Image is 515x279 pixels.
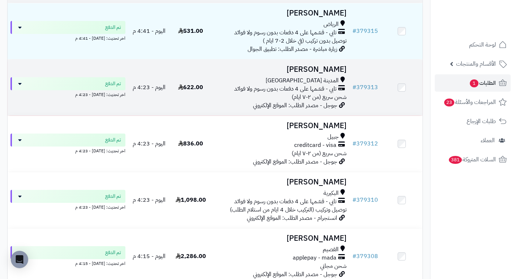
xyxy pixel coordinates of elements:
div: اخر تحديث: [DATE] - 4:23 م [10,203,125,210]
a: طلبات الإرجاع [435,113,511,130]
span: شحن سريع (من ٢-٧ ايام) [292,93,347,101]
span: تم الدفع [105,249,121,256]
a: لوحة التحكم [435,36,511,53]
div: اخر تحديث: [DATE] - 4:23 م [10,147,125,154]
span: اليوم - 4:23 م [133,196,166,204]
span: 381 [449,156,462,164]
span: شحن مجاني [320,262,347,270]
div: Open Intercom Messenger [11,251,28,268]
span: 1 [470,79,478,87]
span: 23 [444,99,454,106]
span: اليوم - 4:23 م [133,139,166,148]
span: 531.00 [178,27,203,35]
span: توصيل وتركيب (التركيب خلال 4 ايام من استلام الطلب) [230,205,347,214]
span: الرياض [323,20,339,29]
h3: [PERSON_NAME] [214,9,347,17]
span: اليوم - 4:15 م [133,252,166,261]
a: #379310 [352,196,378,204]
span: المراجعات والأسئلة [443,97,496,107]
img: logo-2.png [466,19,508,35]
span: الأقسام والمنتجات [456,59,496,69]
span: القصيم [323,245,339,254]
a: السلات المتروكة381 [435,151,511,168]
a: #379315 [352,27,378,35]
span: 1,098.00 [176,196,206,204]
span: 622.00 [178,83,203,92]
span: # [352,139,356,148]
span: انستجرام - مصدر الطلب: الموقع الإلكتروني [247,214,337,222]
h3: [PERSON_NAME] [214,234,347,243]
span: توصيل بدون تركيب (في خلال 2-7 ايام ) [263,36,347,45]
div: اخر تحديث: [DATE] - 4:41 م [10,34,125,42]
a: #379308 [352,252,378,261]
div: اخر تحديث: [DATE] - 4:23 م [10,90,125,98]
span: تم الدفع [105,193,121,200]
span: applepay - mada [293,254,336,262]
span: جوجل - مصدر الطلب: الموقع الإلكتروني [253,101,337,110]
span: شحن سريع (من ٢-٧ ايام) [292,149,347,158]
div: اخر تحديث: [DATE] - 4:15 م [10,259,125,267]
span: طلبات الإرجاع [467,116,496,126]
span: العملاء [481,135,495,145]
span: تابي - قسّمها على 4 دفعات بدون رسوم ولا فوائد [234,85,336,93]
h3: [PERSON_NAME] [214,178,347,186]
a: المراجعات والأسئلة23 [435,93,511,111]
span: # [352,27,356,35]
span: 836.00 [178,139,203,148]
span: جبيل [327,133,339,141]
span: تابي - قسّمها على 4 دفعات بدون رسوم ولا فوائد [234,29,336,37]
span: 2,286.00 [176,252,206,261]
a: الطلبات1 [435,74,511,92]
span: زيارة مباشرة - مصدر الطلب: تطبيق الجوال [248,45,337,53]
span: لوحة التحكم [469,40,496,50]
span: # [352,252,356,261]
span: جوجل - مصدر الطلب: الموقع الإلكتروني [253,157,337,166]
span: # [352,83,356,92]
a: العملاء [435,132,511,149]
span: تم الدفع [105,136,121,144]
span: اليوم - 4:41 م [133,27,166,35]
span: جوجل - مصدر الطلب: الموقع الإلكتروني [253,270,337,279]
span: # [352,196,356,204]
a: #379313 [352,83,378,92]
span: اليوم - 4:23 م [133,83,166,92]
span: تم الدفع [105,24,121,31]
span: الطلبات [469,78,496,88]
span: تم الدفع [105,80,121,87]
span: creditcard - visa [294,141,336,149]
a: #379312 [352,139,378,148]
h3: [PERSON_NAME] [214,122,347,130]
h3: [PERSON_NAME] [214,65,347,74]
span: تابي - قسّمها على 4 دفعات بدون رسوم ولا فوائد [234,197,336,206]
span: البكيرية [323,189,339,197]
span: السلات المتروكة [448,154,496,165]
span: المدينة [GEOGRAPHIC_DATA] [266,77,339,85]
